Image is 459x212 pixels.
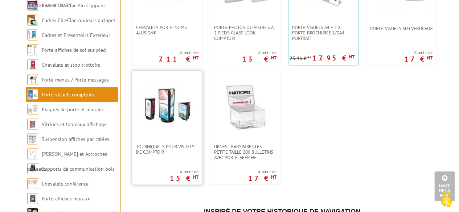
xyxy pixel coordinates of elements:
[27,151,107,172] a: [PERSON_NAME] et Accroches tableaux
[42,76,109,83] a: Porte-menus / Porte-messages
[404,50,433,55] span: A partir de
[42,17,115,24] a: Cadres Clic-Clac couleurs à clapet
[42,62,100,68] a: Chevalets et stop trottoirs
[27,74,38,85] img: Porte-menus / Porte-messages
[214,144,276,160] span: Urnes transparentes petite taille 200 bulletins avec porte-affiche
[193,55,198,61] sup: HT
[193,174,198,180] sup: HT
[27,45,38,55] img: Porte-affiches de sol sur pied
[136,144,198,155] span: Tourniquets pour Visuels de comptoir
[290,56,311,61] p: 25.46 €
[42,91,94,98] a: Porte-visuels comptoirs
[434,171,455,201] a: Haut de la page
[248,176,276,180] p: 17 €
[242,50,276,55] span: A partir de
[214,25,276,41] span: Porte-photos ou visuels à 2 pieds glass look comptoir
[242,57,276,61] p: 13 €
[437,190,455,208] img: Cookies (fenêtre modale)
[427,55,433,61] sup: HT
[27,89,38,100] img: Porte-visuels comptoirs
[292,25,355,41] span: Porte-Visuels A4 + 2 x Porte-brochures 1/3A4 portrait
[288,25,358,41] a: Porte-Visuels A4 + 2 x Porte-brochures 1/3A4 portrait
[42,2,105,9] a: Cadres Clic-Clac Alu Clippant
[27,149,38,159] img: Cimaises et Accroches tableaux
[27,15,38,26] img: Cadres Clic-Clac couleurs à clapet
[404,57,433,61] p: 17 €
[142,82,193,133] img: Tourniquets pour Visuels de comptoir
[248,169,276,175] span: A partir de
[42,47,106,53] a: Porte-affiches de sol sur pied
[434,187,459,212] button: Cookies (fenêtre modale)
[170,176,198,180] p: 15 €
[27,134,38,145] img: Suspension affiches par câbles
[210,25,280,41] a: Porte-photos ou visuels à 2 pieds glass look comptoir
[271,55,276,61] sup: HT
[220,82,271,133] img: Urnes transparentes petite taille 200 bulletins avec porte-affiche
[42,32,110,38] a: Cadres et Présentoirs Extérieur
[42,180,89,187] a: Chevalets conférence
[312,56,355,60] p: 17.95 €
[136,25,198,36] span: Chevalets porte-noms AluSign®
[42,106,104,113] a: Plaques de porte et murales
[170,169,198,175] span: A partir de
[159,57,198,61] p: 7.11 €
[27,59,38,70] img: Chevalets et stop trottoirs
[132,25,202,36] a: Chevalets porte-noms AluSign®
[370,26,433,31] span: Porte-visuels alu verticaux
[27,30,38,41] img: Cadres et Présentoirs Extérieur
[210,144,280,160] a: Urnes transparentes petite taille 200 bulletins avec porte-affiche
[42,166,115,172] a: Supports de communication bois
[27,119,38,130] img: Vitrines et tableaux affichage
[42,195,90,202] a: Porte-affiches muraux
[366,26,436,31] a: Porte-visuels alu verticaux
[132,144,202,155] a: Tourniquets pour Visuels de comptoir
[159,50,198,55] span: A partir de
[307,54,311,59] sup: HT
[271,174,276,180] sup: HT
[349,54,355,60] sup: HT
[42,121,107,128] a: Vitrines et tableaux affichage
[27,104,38,115] img: Plaques de porte et murales
[42,136,109,142] a: Suspension affiches par câbles
[27,178,38,189] img: Chevalets conférence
